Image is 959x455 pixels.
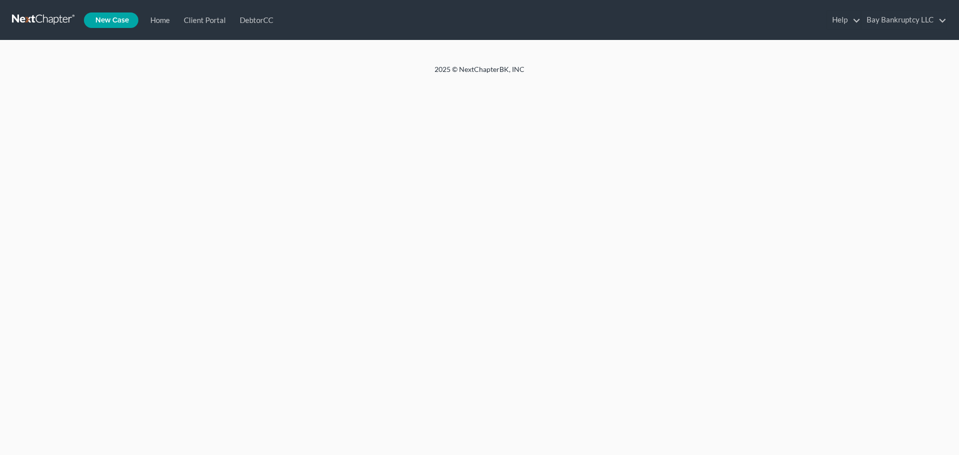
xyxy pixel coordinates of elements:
[141,11,175,29] a: Home
[231,11,278,29] a: DebtorCC
[827,11,861,29] a: Help
[862,11,947,29] a: Bay Bankruptcy LLC
[175,11,231,29] a: Client Portal
[84,12,138,28] new-legal-case-button: New Case
[195,64,764,82] div: 2025 © NextChapterBK, INC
